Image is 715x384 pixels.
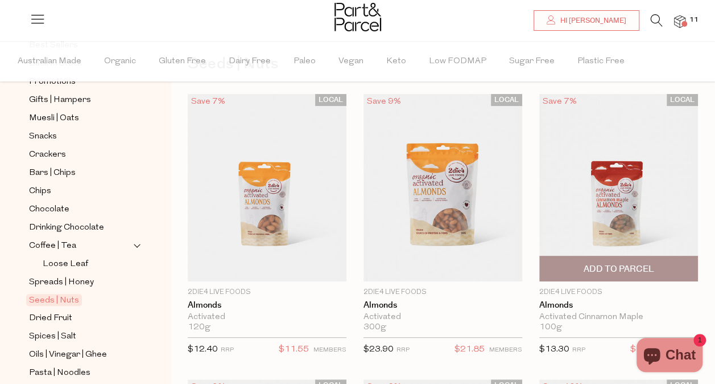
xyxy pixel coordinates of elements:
[363,322,386,333] span: 300g
[133,239,141,252] button: Expand/Collapse Coffee | Tea
[539,94,580,109] div: Save 7%
[557,16,626,26] span: Hi [PERSON_NAME]
[29,129,133,144] a: Snacks
[159,42,206,81] span: Gluten Free
[188,287,346,297] p: 2Die4 Live Foods
[188,300,346,311] a: Almonds
[29,166,133,180] a: Bars | Chips
[29,185,51,198] span: Chips
[43,257,133,271] a: Loose Leaf
[534,10,639,31] a: Hi [PERSON_NAME]
[188,312,346,322] div: Activated
[363,345,394,354] span: $23.90
[29,239,133,253] a: Coffee | Tea
[104,42,136,81] span: Organic
[294,42,316,81] span: Paleo
[386,42,406,81] span: Keto
[18,42,81,81] span: Australian Made
[633,338,706,375] inbox-online-store-chat: Shopify online store chat
[674,15,685,27] a: 11
[363,287,522,297] p: 2Die4 Live Foods
[188,94,229,109] div: Save 7%
[29,166,76,180] span: Bars | Chips
[29,293,133,307] a: Seeds | Nuts
[363,94,522,281] img: Almonds
[29,348,133,362] a: Oils | Vinegar | Ghee
[29,93,133,107] a: Gifts | Hampers
[29,366,90,380] span: Pasta | Noodles
[29,111,133,125] a: Muesli | Oats
[539,300,698,311] a: Almonds
[577,42,625,81] span: Plastic Free
[667,94,698,106] span: LOCAL
[491,94,522,106] span: LOCAL
[29,330,76,344] span: Spices | Salt
[29,329,133,344] a: Spices | Salt
[29,276,94,289] span: Spreads | Honey
[454,342,485,357] span: $21.85
[29,348,107,362] span: Oils | Vinegar | Ghee
[188,94,346,281] img: Almonds
[29,311,133,325] a: Dried Fruit
[279,342,309,357] span: $11.55
[338,42,363,81] span: Vegan
[363,312,522,322] div: Activated
[29,184,133,198] a: Chips
[43,258,88,271] span: Loose Leaf
[29,75,133,89] a: Promotions
[509,42,555,81] span: Sugar Free
[539,312,698,322] div: Activated Cinnamon Maple
[429,42,486,81] span: Low FODMAP
[29,221,104,235] span: Drinking Chocolate
[29,312,72,325] span: Dried Fruit
[29,112,79,125] span: Muesli | Oats
[29,75,76,89] span: Promotions
[29,366,133,380] a: Pasta | Noodles
[334,3,381,31] img: Part&Parcel
[221,347,234,353] small: RRP
[26,294,82,306] span: Seeds | Nuts
[539,287,698,297] p: 2Die4 Live Foods
[539,322,562,333] span: 100g
[229,42,271,81] span: Dairy Free
[29,93,91,107] span: Gifts | Hampers
[630,342,660,357] span: $12.40
[29,239,76,253] span: Coffee | Tea
[188,322,210,333] span: 120g
[29,130,57,144] span: Snacks
[29,202,133,216] a: Chocolate
[489,347,522,353] small: MEMBERS
[363,94,404,109] div: Save 9%
[29,203,69,216] span: Chocolate
[363,300,522,311] a: Almonds
[539,94,698,281] img: Almonds
[29,275,133,289] a: Spreads | Honey
[687,15,701,25] span: 11
[188,345,218,354] span: $12.40
[29,148,133,162] a: Crackers
[539,256,698,281] button: Add To Parcel
[583,263,654,275] span: Add To Parcel
[315,94,346,106] span: LOCAL
[572,347,585,353] small: RRP
[29,220,133,235] a: Drinking Chocolate
[29,148,66,162] span: Crackers
[313,347,346,353] small: MEMBERS
[539,345,569,354] span: $13.30
[396,347,410,353] small: RRP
